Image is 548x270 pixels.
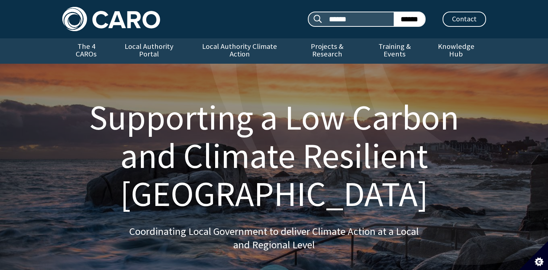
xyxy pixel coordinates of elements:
[62,38,110,64] a: The 4 CAROs
[363,38,426,64] a: Training & Events
[426,38,486,64] a: Knowledge Hub
[129,225,419,252] p: Coordinating Local Government to deliver Climate Action at a Local and Regional Level
[519,241,548,270] button: Set cookie preferences
[110,38,188,64] a: Local Authority Portal
[62,7,160,31] img: Caro logo
[291,38,363,64] a: Projects & Research
[71,98,477,213] h1: Supporting a Low Carbon and Climate Resilient [GEOGRAPHIC_DATA]
[188,38,291,64] a: Local Authority Climate Action
[443,12,486,27] a: Contact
